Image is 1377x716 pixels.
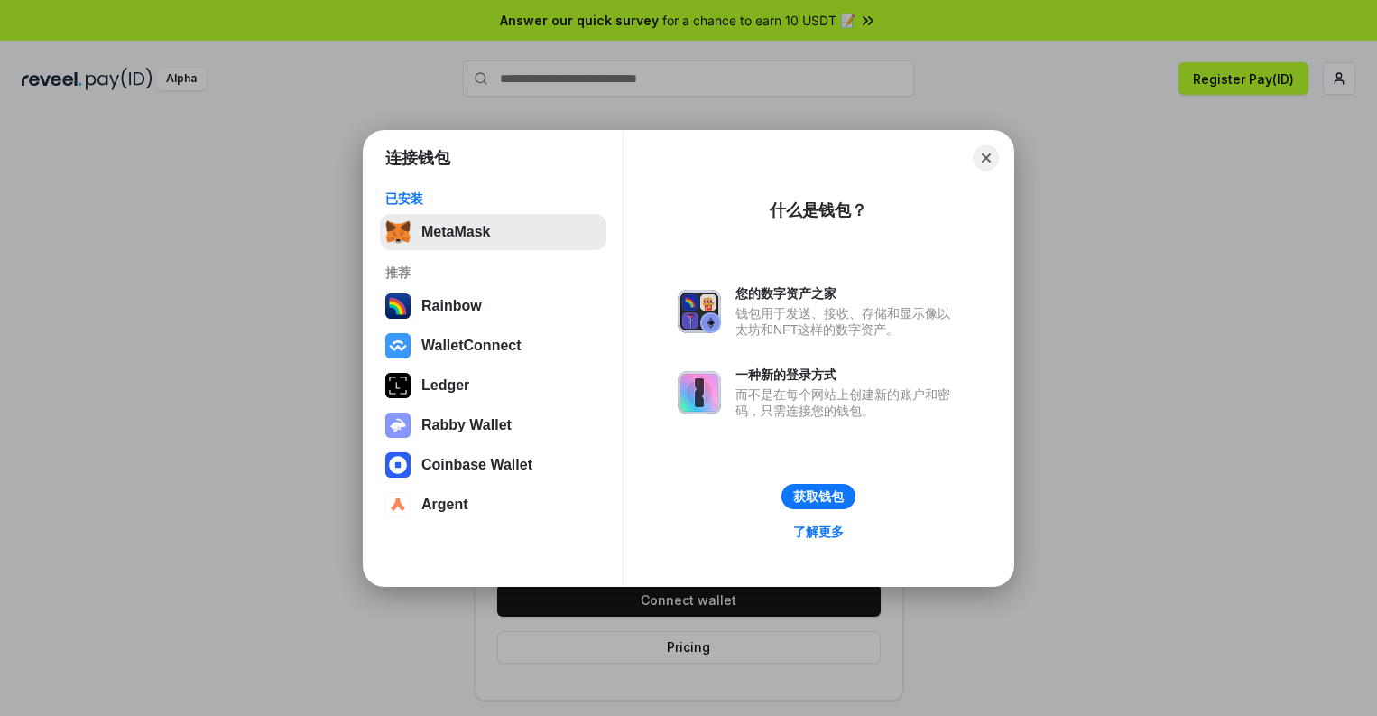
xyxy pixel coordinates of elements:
div: 了解更多 [793,524,844,540]
a: 了解更多 [782,520,855,544]
div: 而不是在每个网站上创建新的账户和密码，只需连接您的钱包。 [735,386,959,419]
button: Ledger [380,367,606,404]
img: svg+xml,%3Csvg%20width%3D%22120%22%20height%3D%22120%22%20viewBox%3D%220%200%20120%20120%22%20fil... [385,293,411,319]
h1: 连接钱包 [385,147,450,169]
img: svg+xml,%3Csvg%20fill%3D%22none%22%20height%3D%2233%22%20viewBox%3D%220%200%2035%2033%22%20width%... [385,219,411,245]
div: 您的数字资产之家 [735,285,959,302]
div: Coinbase Wallet [421,457,532,473]
div: 什么是钱包？ [770,200,867,221]
img: svg+xml,%3Csvg%20width%3D%2228%22%20height%3D%2228%22%20viewBox%3D%220%200%2028%2028%22%20fill%3D... [385,452,411,478]
button: Coinbase Wallet [380,447,606,483]
img: svg+xml,%3Csvg%20width%3D%2228%22%20height%3D%2228%22%20viewBox%3D%220%200%2028%2028%22%20fill%3D... [385,333,411,358]
button: Rabby Wallet [380,407,606,443]
div: Rabby Wallet [421,417,512,433]
img: svg+xml,%3Csvg%20xmlns%3D%22http%3A%2F%2Fwww.w3.org%2F2000%2Fsvg%22%20fill%3D%22none%22%20viewBox... [385,413,411,438]
div: 一种新的登录方式 [735,367,959,383]
div: 获取钱包 [793,488,844,505]
div: Argent [421,497,468,513]
button: Close [974,145,999,171]
div: Ledger [421,377,469,394]
img: svg+xml,%3Csvg%20xmlns%3D%22http%3A%2F%2Fwww.w3.org%2F2000%2Fsvg%22%20fill%3D%22none%22%20viewBox... [678,371,721,414]
div: MetaMask [421,224,490,240]
button: Rainbow [380,288,606,324]
img: svg+xml,%3Csvg%20xmlns%3D%22http%3A%2F%2Fwww.w3.org%2F2000%2Fsvg%22%20width%3D%2228%22%20height%3... [385,373,411,398]
div: WalletConnect [421,338,522,354]
button: MetaMask [380,214,606,250]
div: 推荐 [385,265,601,281]
img: svg+xml,%3Csvg%20xmlns%3D%22http%3A%2F%2Fwww.w3.org%2F2000%2Fsvg%22%20fill%3D%22none%22%20viewBox... [678,290,721,333]
div: 钱包用于发送、接收、存储和显示像以太坊和NFT这样的数字资产。 [735,305,959,338]
img: svg+xml,%3Csvg%20width%3D%2228%22%20height%3D%2228%22%20viewBox%3D%220%200%2028%2028%22%20fill%3D... [385,492,411,517]
button: 获取钱包 [781,484,855,509]
button: Argent [380,487,606,523]
div: 已安装 [385,191,601,207]
button: WalletConnect [380,328,606,364]
div: Rainbow [421,298,482,314]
